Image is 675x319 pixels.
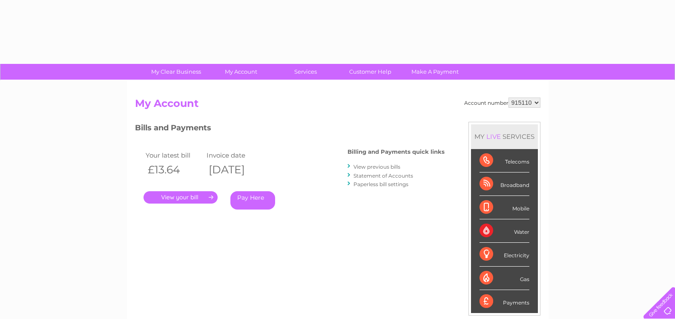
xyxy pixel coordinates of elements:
[353,181,408,187] a: Paperless bill settings
[464,98,540,108] div: Account number
[348,149,445,155] h4: Billing and Payments quick links
[480,243,529,266] div: Electricity
[480,219,529,243] div: Water
[353,172,413,179] a: Statement of Accounts
[230,191,275,210] a: Pay Here
[144,191,218,204] a: .
[135,98,540,114] h2: My Account
[204,161,266,178] th: [DATE]
[144,161,205,178] th: £13.64
[144,149,205,161] td: Your latest bill
[480,149,529,172] div: Telecoms
[353,164,400,170] a: View previous bills
[480,290,529,313] div: Payments
[335,64,405,80] a: Customer Help
[471,124,538,149] div: MY SERVICES
[480,172,529,196] div: Broadband
[485,132,503,141] div: LIVE
[141,64,211,80] a: My Clear Business
[270,64,341,80] a: Services
[480,196,529,219] div: Mobile
[480,267,529,290] div: Gas
[206,64,276,80] a: My Account
[204,149,266,161] td: Invoice date
[400,64,470,80] a: Make A Payment
[135,122,445,137] h3: Bills and Payments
